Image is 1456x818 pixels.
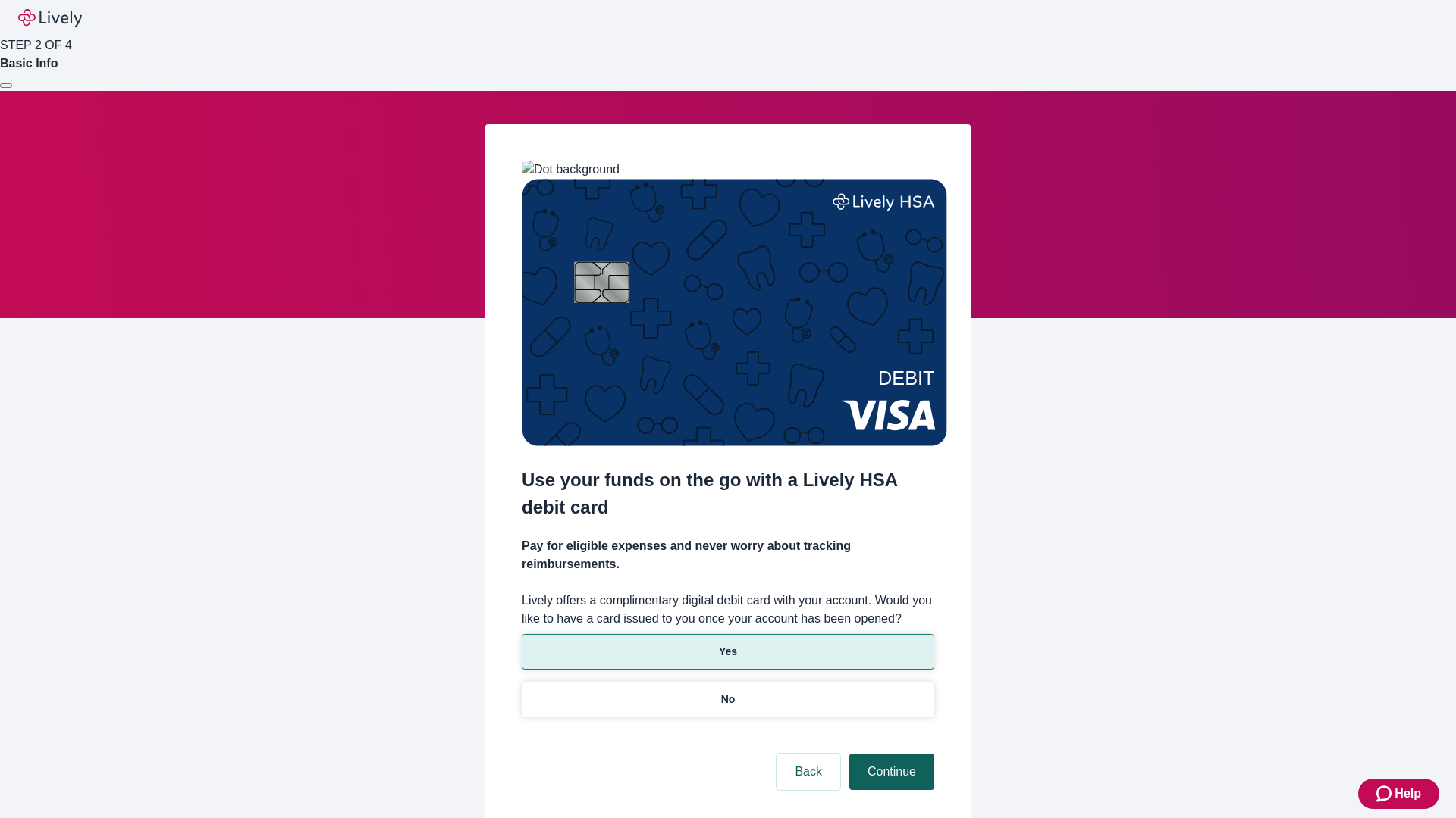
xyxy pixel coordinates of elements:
[1376,785,1395,803] svg: Zendesk support icon
[18,9,82,27] img: Lively
[777,754,840,790] button: Back
[1358,779,1439,809] button: Zendesk support iconHelp
[719,644,737,660] p: Yes
[849,754,934,790] button: Continue
[1395,785,1421,803] span: Help
[721,692,736,707] p: No
[522,179,947,446] img: Debit card
[522,634,934,670] button: Yes
[522,467,934,521] h2: Use your funds on the go with a Lively HSA debit card
[522,537,934,573] h4: Pay for eligible expenses and never worry about tracking reimbursements.
[522,592,934,628] label: Lively offers a complimentary digital debit card with your account. Would you like to have a card...
[522,682,934,717] button: No
[522,161,620,179] img: Dot background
